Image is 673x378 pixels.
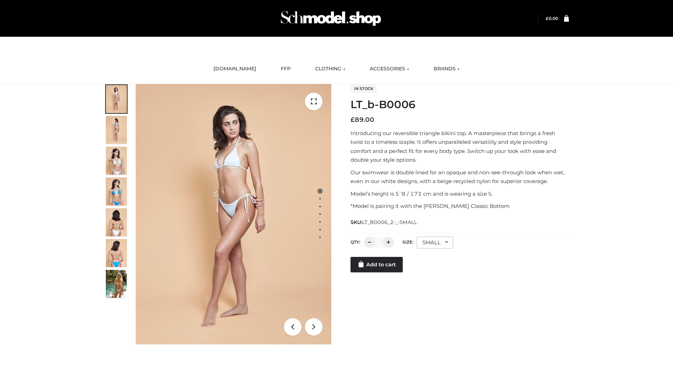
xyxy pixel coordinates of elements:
a: BRANDS [428,61,465,77]
span: SKU: [351,218,417,226]
img: ArielClassicBikiniTop_CloudNine_AzureSky_OW114ECO_2-scaled.jpg [106,116,127,144]
label: QTY: [351,239,360,245]
img: Schmodel Admin 964 [278,5,383,32]
span: £ [351,116,355,124]
a: Add to cart [351,257,403,272]
a: ACCESSORIES [365,61,414,77]
img: Arieltop_CloudNine_AzureSky2.jpg [106,270,127,298]
span: £ [546,16,549,21]
p: Introducing our reversible triangle bikini top. A masterpiece that brings a fresh twist to a time... [351,129,569,164]
p: *Model is pairing it with the [PERSON_NAME] Classic Bottom [351,202,569,211]
a: £0.00 [546,16,558,21]
a: [DOMAIN_NAME] [208,61,261,77]
span: LT_B0006_2-_-SMALL [362,219,417,225]
img: ArielClassicBikiniTop_CloudNine_AzureSky_OW114ECO_4-scaled.jpg [106,177,127,205]
p: Model’s height is 5 ‘8 / 173 cm and is wearing a size S. [351,189,569,198]
img: ArielClassicBikiniTop_CloudNine_AzureSky_OW114ECO_8-scaled.jpg [106,239,127,267]
img: ArielClassicBikiniTop_CloudNine_AzureSky_OW114ECO_7-scaled.jpg [106,208,127,236]
a: CLOTHING [310,61,351,77]
bdi: 0.00 [546,16,558,21]
bdi: 89.00 [351,116,374,124]
img: ArielClassicBikiniTop_CloudNine_AzureSky_OW114ECO_1 [136,84,331,344]
label: Size: [402,239,413,245]
img: ArielClassicBikiniTop_CloudNine_AzureSky_OW114ECO_3-scaled.jpg [106,147,127,175]
span: In stock [351,84,377,93]
h1: LT_b-B0006 [351,98,569,111]
div: SMALL [417,237,453,248]
img: ArielClassicBikiniTop_CloudNine_AzureSky_OW114ECO_1-scaled.jpg [106,85,127,113]
p: Our swimwear is double lined for an opaque and non-see-through look when wet, even in our white d... [351,168,569,186]
a: FFP [276,61,296,77]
